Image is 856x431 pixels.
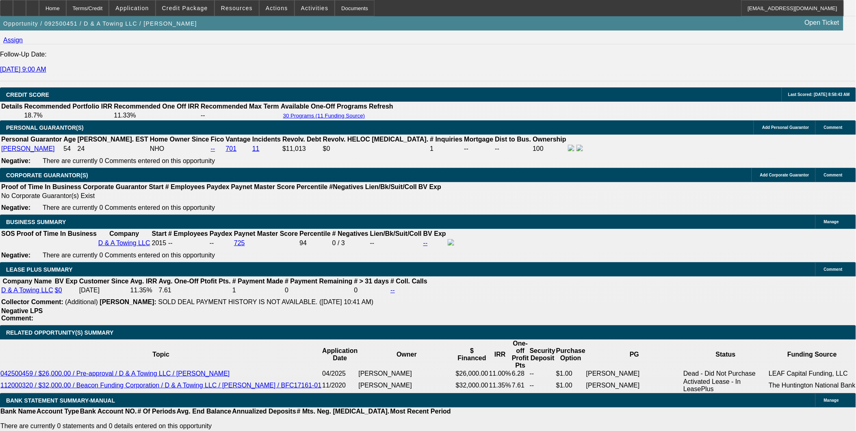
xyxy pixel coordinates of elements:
[3,20,197,27] span: Opportunity / 092500451 / D & A Towing LLC / [PERSON_NAME]
[1,136,62,143] b: Personal Guarantor
[464,136,494,143] b: Mortgage
[113,111,199,120] td: 11.33%
[281,112,368,119] button: 30 Programs (11 Funding Source)
[332,230,368,237] b: # Negatives
[3,37,23,44] a: Assign
[156,0,214,16] button: Credit Package
[464,144,494,153] td: --
[159,278,231,285] b: Avg. One-Off Ptofit Pts.
[109,0,155,16] button: Application
[529,370,556,378] td: --
[455,340,489,370] th: $ Financed
[1,298,63,305] b: Collector Comment:
[683,340,768,370] th: Status
[323,144,429,153] td: $0
[586,340,683,370] th: PG
[266,5,288,11] span: Actions
[533,136,566,143] b: Ownership
[65,298,98,305] span: (Additional)
[824,267,843,272] span: Comment
[455,378,489,393] td: $32,000.00
[1,307,43,322] b: Negative LPS Comment:
[234,239,245,246] a: 725
[98,239,150,246] a: D & A Towing LLC
[130,278,157,285] b: Avg. IRR
[78,136,148,143] b: [PERSON_NAME]. EST
[6,91,49,98] span: CREDIT SCORE
[1,157,30,164] b: Negative:
[55,287,62,294] a: $0
[115,5,149,11] span: Application
[760,173,809,177] span: Add Corporate Guarantor
[370,239,422,248] td: --
[683,370,768,378] td: Dead - Did Not Purchase
[211,136,224,143] b: Fico
[6,397,115,404] span: BANK STATEMENT SUMMARY-MANUAL
[152,230,167,237] b: Start
[295,0,335,16] button: Activities
[158,298,373,305] span: SOLD DEAL PAYMENT HISTORY IS NOT AVAILABLE. ([DATE] 10:41 AM)
[200,102,280,111] th: Recommended Max Term
[769,378,856,393] td: The Huntington National Bank
[221,5,253,11] span: Resources
[769,340,856,370] th: Funding Source
[556,340,586,370] th: Purchase Option
[280,102,368,111] th: Available One-Off Programs
[299,230,330,237] b: Percentile
[370,230,422,237] b: Lien/Bk/Suit/Coll
[158,286,231,294] td: 7.61
[77,144,149,153] td: 24
[83,183,147,190] b: Corporate Guarantor
[282,136,321,143] b: Revolv. Debt
[211,145,215,152] a: --
[150,144,210,153] td: NHO
[0,370,230,377] a: 042500459 / $26,000.00 / Pre-approval / D & A Towing LLC / [PERSON_NAME]
[234,230,298,237] b: Paynet Master Score
[489,378,511,393] td: 11.35%
[299,239,330,247] div: 94
[429,144,463,153] td: 1
[0,422,451,430] p: There are currently 0 statements and 0 details entered on this opportunity
[231,183,295,190] b: Paynet Master Score
[365,183,417,190] b: Lien/Bk/Suit/Coll
[232,407,296,416] th: Annualized Deposits
[176,407,232,416] th: Avg. End Balance
[79,286,129,294] td: [DATE]
[282,144,322,153] td: $11,013
[322,340,358,370] th: Application Date
[152,239,167,248] td: 2015
[63,144,76,153] td: 54
[322,370,358,378] td: 04/2025
[390,278,427,285] b: # Coll. Calls
[683,378,768,393] td: Activated Lease - In LeasePlus
[511,340,529,370] th: One-off Profit Pts
[511,378,529,393] td: 7.61
[556,370,586,378] td: $1.00
[165,183,205,190] b: # Employees
[430,136,462,143] b: # Inquiries
[1,287,53,294] a: D & A Towing LLC
[301,5,329,11] span: Activities
[1,230,15,238] th: SOS
[529,340,556,370] th: Security Deposit
[824,398,839,403] span: Manage
[1,192,445,200] td: No Corporate Guarantor(s) Exist
[297,407,390,416] th: # Mts. Neg. [MEDICAL_DATA].
[55,278,78,285] b: BV Exp
[24,111,113,120] td: 18.7%
[332,239,368,247] div: 0 / 3
[6,266,73,273] span: LEASE PLUS SUMMARY
[329,183,364,190] b: #Negatives
[24,102,113,111] th: Recommended Portfolio IRR
[1,252,30,259] b: Negative:
[1,204,30,211] b: Negative:
[576,145,583,151] img: linkedin-icon.png
[168,230,208,237] b: # Employees
[43,204,215,211] span: There are currently 0 Comments entered on this opportunity
[529,378,556,393] td: --
[423,230,446,237] b: BV Exp
[418,183,441,190] b: BV Exp
[130,286,158,294] td: 11.35%
[207,183,230,190] b: Paydex
[6,172,88,178] span: CORPORATE GUARANTOR(S)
